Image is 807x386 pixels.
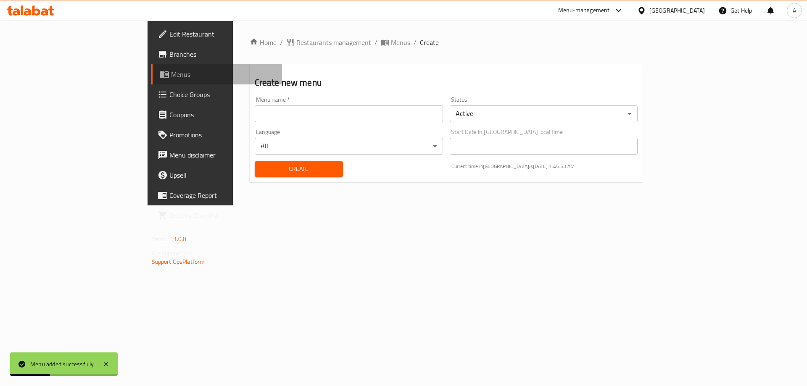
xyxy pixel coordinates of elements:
h2: Create new menu [255,76,638,89]
a: Restaurants management [286,37,371,47]
nav: breadcrumb [250,37,643,47]
a: Edit Restaurant [151,24,282,44]
span: Grocery Checklist [169,210,276,221]
a: Choice Groups [151,84,282,105]
div: Menu-management [558,5,610,16]
button: Create [255,161,343,177]
span: Menus [391,37,410,47]
div: Menu added successfully [30,360,94,369]
a: Grocery Checklist [151,205,282,226]
li: / [374,37,377,47]
span: Version: [152,234,172,244]
span: Menus [171,69,276,79]
a: Coupons [151,105,282,125]
span: Upsell [169,170,276,180]
span: 1.0.0 [174,234,187,244]
a: Menu disclaimer [151,145,282,165]
a: Coverage Report [151,185,282,205]
span: Get support on: [152,248,190,259]
a: Menus [381,37,410,47]
li: / [414,37,417,47]
div: Active [450,105,638,122]
span: Choice Groups [169,89,276,100]
a: Promotions [151,125,282,145]
span: Coupons [169,110,276,120]
span: Create [420,37,439,47]
span: Edit Restaurant [169,29,276,39]
span: Menu disclaimer [169,150,276,160]
div: [GEOGRAPHIC_DATA] [649,6,705,15]
a: Support.OpsPlatform [152,256,205,267]
a: Upsell [151,165,282,185]
div: All [255,138,443,155]
a: Menus [151,64,282,84]
p: Current time in [GEOGRAPHIC_DATA] is [DATE] 1:45:53 AM [451,163,638,170]
span: Coverage Report [169,190,276,200]
span: Restaurants management [296,37,371,47]
span: A [793,6,796,15]
span: Branches [169,49,276,59]
input: Please enter Menu name [255,105,443,122]
span: Create [261,164,336,174]
a: Branches [151,44,282,64]
span: Promotions [169,130,276,140]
